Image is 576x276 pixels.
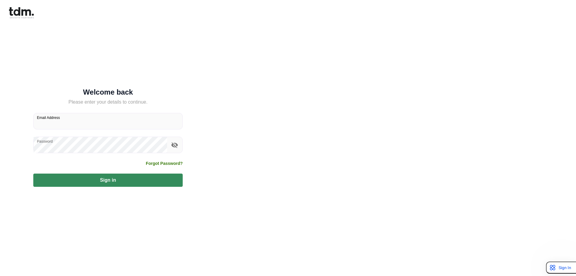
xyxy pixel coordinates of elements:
[33,89,183,95] h5: Welcome back
[33,174,183,187] button: Sign in
[169,140,180,150] button: toggle password visibility
[33,99,183,106] h5: Please enter your details to continue.
[146,160,183,166] a: Forgot Password?
[37,115,60,120] label: Email Address
[37,139,53,144] label: Password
